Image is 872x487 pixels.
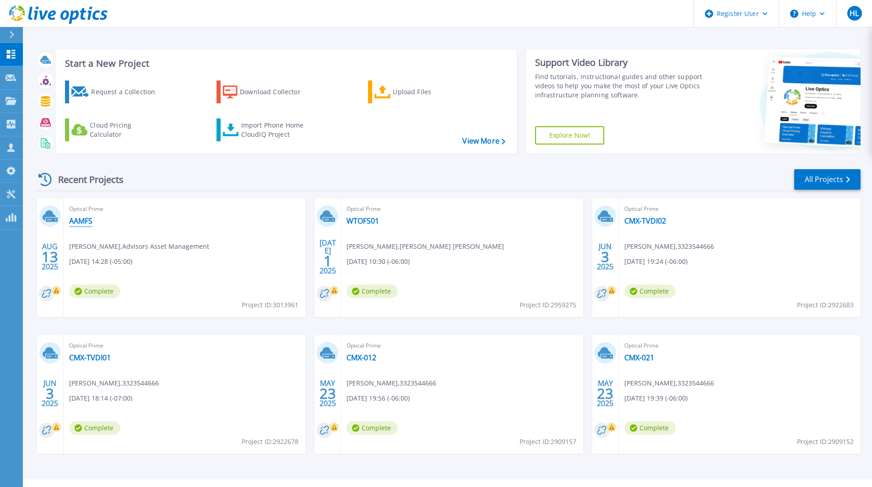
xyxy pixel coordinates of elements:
span: [DATE] 18:14 (-07:00) [69,393,132,403]
span: Optical Prime [347,341,577,351]
div: JUN 2025 [596,240,614,273]
span: [PERSON_NAME] , 3323544666 [624,378,714,388]
a: CMX-012 [347,353,376,362]
span: [DATE] 10:30 (-06:00) [347,257,410,267]
span: 3 [46,390,54,397]
a: CMX-TVDI02 [624,216,666,225]
div: [DATE] 2025 [319,240,336,273]
a: Explore Now! [535,126,605,144]
span: [PERSON_NAME] , [PERSON_NAME] [PERSON_NAME] [347,241,504,252]
div: Cloud Pricing Calculator [90,121,163,139]
span: [DATE] 19:56 (-06:00) [347,393,410,403]
div: Download Collector [240,83,313,101]
div: Find tutorials, instructional guides and other support videos to help you make the most of your L... [535,72,706,100]
span: Complete [347,421,398,435]
span: Complete [624,284,676,298]
span: 23 [597,390,613,397]
div: Import Phone Home CloudIQ Project [241,121,313,139]
span: Project ID: 2959275 [520,300,576,310]
span: [PERSON_NAME] , 3323544666 [624,241,714,252]
a: View More [462,137,505,145]
a: Request a Collection [65,80,167,103]
span: [PERSON_NAME] , 3323544666 [347,378,436,388]
span: Optical Prime [624,341,855,351]
span: Optical Prime [69,204,300,214]
span: Complete [69,284,120,298]
a: All Projects [794,169,861,190]
span: [DATE] 14:28 (-05:00) [69,257,132,267]
a: CMX-021 [624,353,654,362]
a: CMX-TVDI01 [69,353,111,362]
div: AUG 2025 [41,240,59,273]
span: Optical Prime [624,204,855,214]
span: Project ID: 2922683 [797,300,854,310]
a: Upload Files [368,80,470,103]
a: Cloud Pricing Calculator [65,118,167,141]
span: Project ID: 2909157 [520,437,576,447]
div: Support Video Library [535,57,706,69]
span: [DATE] 19:24 (-06:00) [624,257,688,267]
span: 3 [601,253,609,261]
div: Recent Projects [35,168,136,191]
span: [PERSON_NAME] , 3323544666 [69,378,159,388]
span: [DATE] 19:39 (-06:00) [624,393,688,403]
div: MAY 2025 [319,377,336,410]
div: Upload Files [393,83,466,101]
span: [PERSON_NAME] , Advisors Asset Management [69,241,209,252]
span: Project ID: 3013961 [242,300,298,310]
span: Complete [624,421,676,435]
span: Complete [69,421,120,435]
span: Optical Prime [69,341,300,351]
span: Project ID: 2922678 [242,437,298,447]
h3: Start a New Project [65,59,505,69]
span: Project ID: 2909152 [797,437,854,447]
a: AAMFS [69,216,92,225]
span: 1 [324,257,332,265]
a: Download Collector [217,80,319,103]
span: 13 [42,253,58,261]
span: 23 [320,390,336,397]
span: Optical Prime [347,204,577,214]
div: JUN 2025 [41,377,59,410]
span: HL [850,10,859,17]
div: Request a Collection [91,83,164,101]
span: Complete [347,284,398,298]
a: WTOFS01 [347,216,379,225]
div: MAY 2025 [596,377,614,410]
